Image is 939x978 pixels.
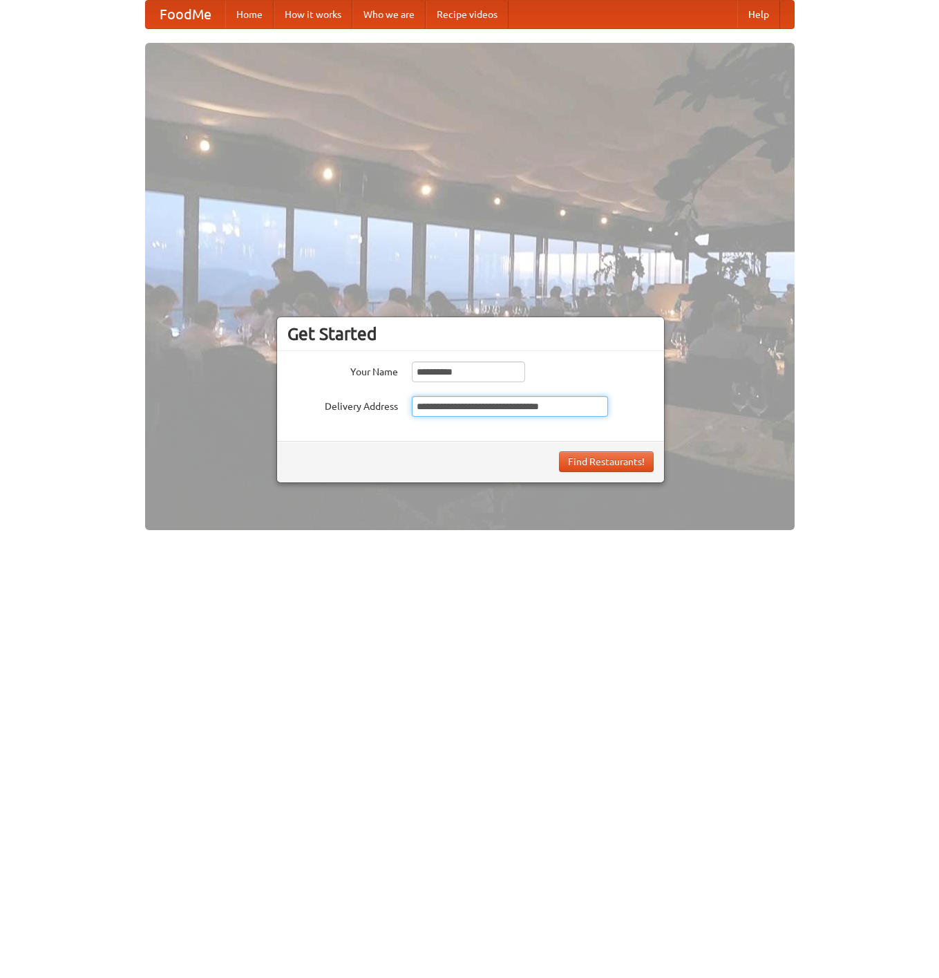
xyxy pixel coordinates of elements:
a: Recipe videos [426,1,509,28]
a: Help [737,1,780,28]
label: Delivery Address [287,396,398,413]
button: Find Restaurants! [559,451,654,472]
a: How it works [274,1,352,28]
label: Your Name [287,361,398,379]
a: Home [225,1,274,28]
a: FoodMe [146,1,225,28]
a: Who we are [352,1,426,28]
h3: Get Started [287,323,654,344]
